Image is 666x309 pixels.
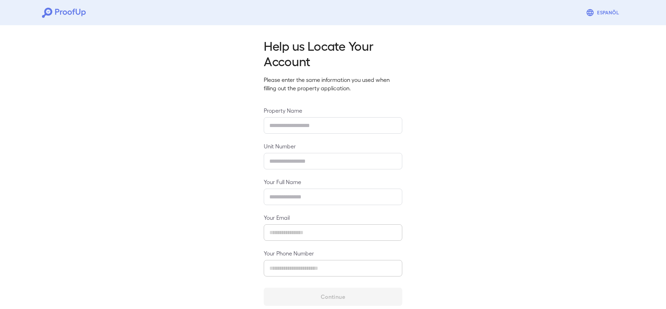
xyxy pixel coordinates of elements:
[264,106,402,114] label: Property Name
[583,6,624,20] button: Espanõl
[264,213,402,222] label: Your Email
[264,142,402,150] label: Unit Number
[264,249,402,257] label: Your Phone Number
[264,178,402,186] label: Your Full Name
[264,38,402,69] h2: Help us Locate Your Account
[264,76,402,92] p: Please enter the same information you used when filling out the property application.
